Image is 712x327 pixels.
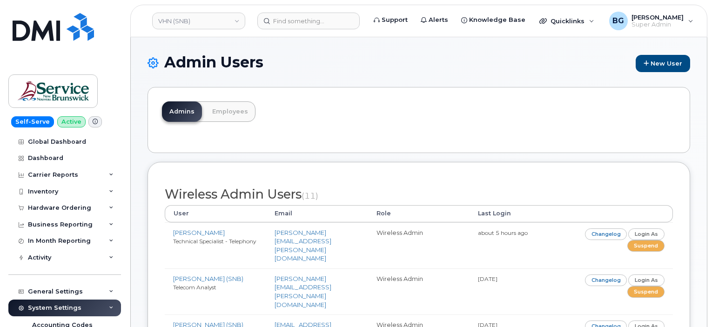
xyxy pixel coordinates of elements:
a: New User [636,55,690,72]
small: Technical Specialist - Telephony [173,238,256,245]
th: User [165,205,266,222]
a: Login as [628,274,665,286]
th: Last Login [470,205,571,222]
small: [DATE] [478,275,497,282]
a: [PERSON_NAME][EMAIL_ADDRESS][PERSON_NAME][DOMAIN_NAME] [275,275,331,308]
small: about 5 hours ago [478,229,528,236]
td: Wireless Admin [368,268,470,314]
td: Wireless Admin [368,222,470,268]
a: Employees [205,101,255,122]
a: Suspend [627,286,665,298]
th: Role [368,205,470,222]
a: Login as [628,228,665,240]
a: Suspend [627,240,665,252]
th: Email [266,205,368,222]
a: [PERSON_NAME] [173,229,225,236]
a: [PERSON_NAME] (SNB) [173,275,243,282]
a: Changelog [585,228,627,240]
a: Admins [162,101,202,122]
small: Telecom Analyst [173,284,216,291]
a: [PERSON_NAME][EMAIL_ADDRESS][PERSON_NAME][DOMAIN_NAME] [275,229,331,262]
small: (11) [302,191,318,200]
a: Changelog [585,274,627,286]
h2: Wireless Admin Users [165,187,673,201]
h1: Admin Users [148,54,690,72]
